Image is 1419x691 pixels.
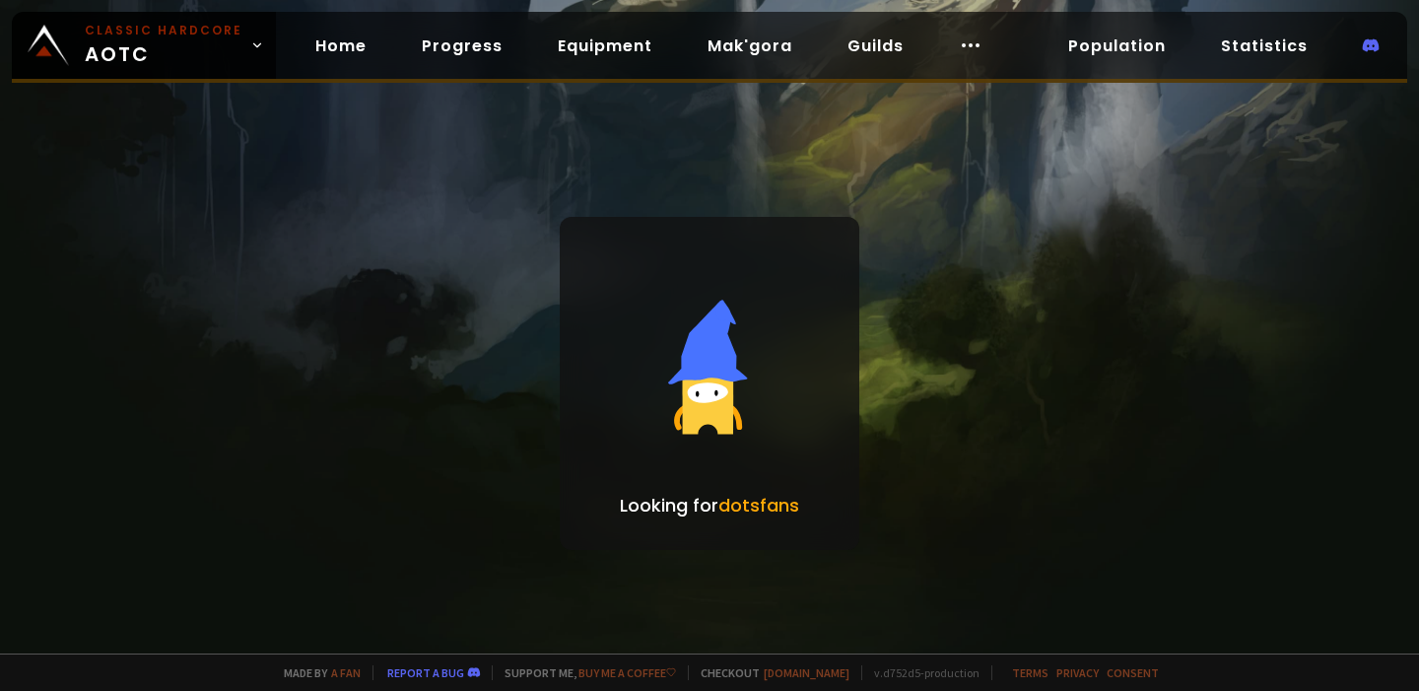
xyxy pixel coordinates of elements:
[85,22,242,39] small: Classic Hardcore
[85,22,242,69] span: AOTC
[620,492,799,518] p: Looking for
[832,26,919,66] a: Guilds
[387,665,464,680] a: Report a bug
[1012,665,1048,680] a: Terms
[1205,26,1323,66] a: Statistics
[688,665,849,680] span: Checkout
[692,26,808,66] a: Mak'gora
[1056,665,1099,680] a: Privacy
[718,493,799,518] span: dotsfans
[764,665,849,680] a: [DOMAIN_NAME]
[300,26,382,66] a: Home
[12,12,276,79] a: Classic HardcoreAOTC
[492,665,676,680] span: Support me,
[861,665,980,680] span: v. d752d5 - production
[542,26,668,66] a: Equipment
[578,665,676,680] a: Buy me a coffee
[406,26,518,66] a: Progress
[1107,665,1159,680] a: Consent
[272,665,361,680] span: Made by
[331,665,361,680] a: a fan
[1052,26,1182,66] a: Population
